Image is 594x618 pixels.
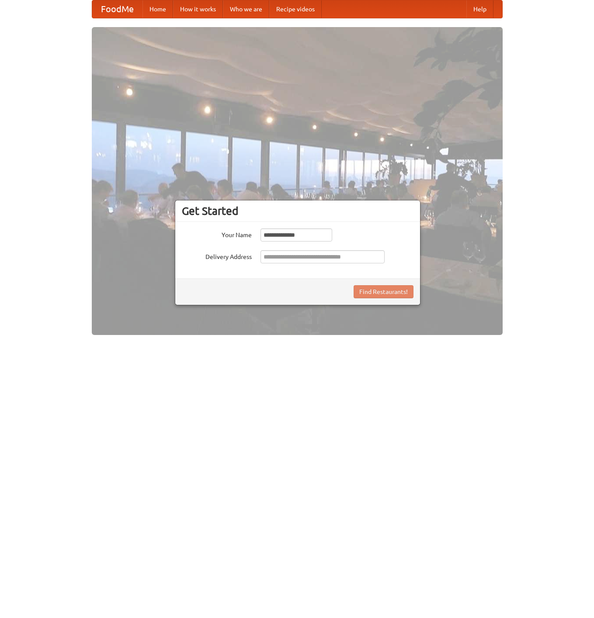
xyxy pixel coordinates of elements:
[182,250,252,261] label: Delivery Address
[92,0,142,18] a: FoodMe
[182,228,252,239] label: Your Name
[173,0,223,18] a: How it works
[223,0,269,18] a: Who we are
[466,0,493,18] a: Help
[182,204,413,218] h3: Get Started
[354,285,413,298] button: Find Restaurants!
[269,0,322,18] a: Recipe videos
[142,0,173,18] a: Home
